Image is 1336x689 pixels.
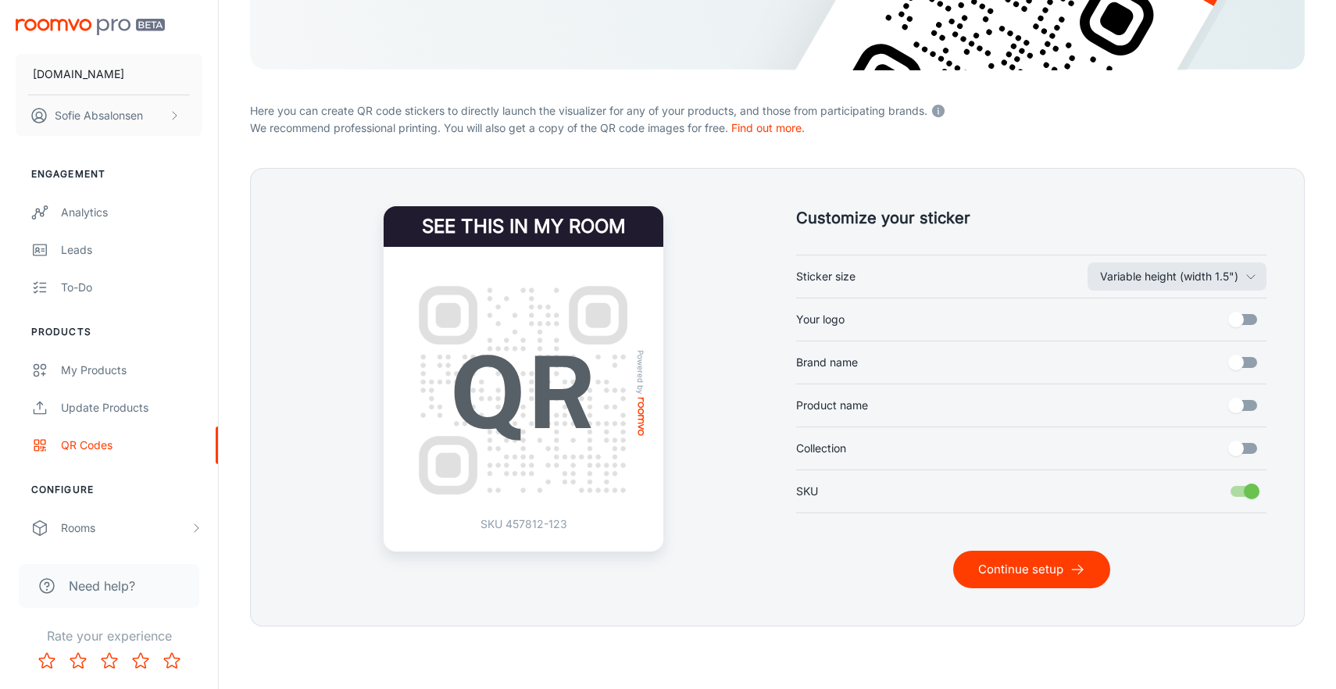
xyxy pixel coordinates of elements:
[61,279,202,296] div: To-do
[796,311,845,328] span: Your logo
[156,645,188,677] button: Rate 5 star
[1088,262,1266,291] button: Sticker size
[638,398,644,436] img: roomvo
[16,54,202,95] button: [DOMAIN_NAME]
[13,627,205,645] p: Rate your experience
[796,483,818,500] span: SKU
[731,121,805,134] a: Find out more.
[796,354,858,371] span: Brand name
[633,350,648,394] span: Powered by
[61,519,190,537] div: Rooms
[94,645,125,677] button: Rate 3 star
[69,577,135,595] span: Need help?
[63,645,94,677] button: Rate 2 star
[31,645,63,677] button: Rate 1 star
[250,120,1305,137] p: We recommend professional printing. You will also get a copy of the QR code images for free.
[61,241,202,259] div: Leads
[480,516,567,533] p: SKU 457812-123
[953,551,1110,588] button: Continue setup
[61,399,202,416] div: Update Products
[796,268,856,285] span: Sticker size
[33,66,124,83] p: [DOMAIN_NAME]
[16,95,202,136] button: Sofie Absalonsen
[796,440,846,457] span: Collection
[61,362,202,379] div: My Products
[55,107,143,124] p: Sofie Absalonsen
[402,270,645,512] img: QR Code Example
[250,99,1305,120] p: Here you can create QR code stickers to directly launch the visualizer for any of your products, ...
[61,204,202,221] div: Analytics
[796,397,868,414] span: Product name
[16,19,165,35] img: Roomvo PRO Beta
[384,206,663,247] h4: See this in my room
[796,206,1266,230] h5: Customize your sticker
[125,645,156,677] button: Rate 4 star
[61,437,202,454] div: QR Codes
